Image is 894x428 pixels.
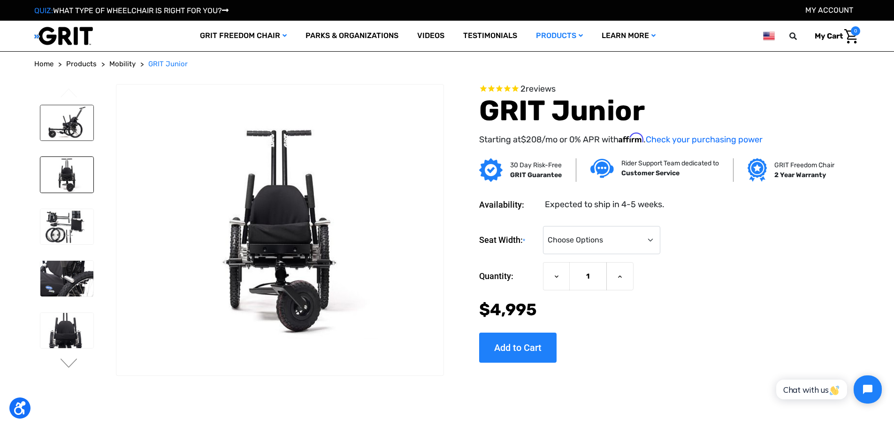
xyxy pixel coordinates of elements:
span: reviews [526,84,556,94]
a: Mobility [109,59,136,70]
nav: Breadcrumb [34,59,860,70]
img: GRIT Junior: close up front view of pediatric GRIT wheelchair with Invacare Matrx seat, levers, m... [40,313,93,349]
strong: 2 Year Warranty [774,171,826,179]
span: My Cart [815,31,843,40]
img: Cart [844,29,858,44]
img: GRIT Junior: disassembled child-specific GRIT Freedom Chair model with seatback, push handles, fo... [40,209,93,245]
span: Affirm [619,132,643,143]
a: Testimonials [454,21,527,51]
strong: Customer Service [621,169,680,177]
dt: Availability: [479,198,538,211]
span: Mobility [109,60,136,68]
a: Cart with 0 items [808,26,860,46]
h1: GRIT Junior [479,94,831,128]
a: Home [34,59,53,70]
button: Go to slide 3 of 3 [59,88,79,100]
label: Seat Width: [479,226,538,255]
dd: Expected to ship in 4-5 weeks. [545,198,665,211]
img: GRIT All-Terrain Wheelchair and Mobility Equipment [34,26,93,46]
p: 30 Day Risk-Free [510,160,562,170]
img: GRIT Guarantee [479,158,503,182]
img: Customer service [590,159,614,178]
strong: GRIT Guarantee [510,171,562,179]
p: GRIT Freedom Chair [774,160,834,170]
label: Quantity: [479,262,538,290]
iframe: Tidio Chat [766,367,890,412]
a: Products [66,59,97,70]
img: GRIT Junior: front view of kid-sized model of GRIT Freedom Chair all terrain wheelchair [116,121,443,339]
span: GRIT Junior [148,60,188,68]
span: 2 reviews [520,84,556,94]
a: QUIZ:WHAT TYPE OF WHEELCHAIR IS RIGHT FOR YOU? [34,6,229,15]
p: Starting at /mo or 0% APR with . [479,132,831,146]
img: GRIT Junior: GRIT Freedom Chair all terrain wheelchair engineered specifically for kids [40,105,93,141]
p: Rider Support Team dedicated to [621,158,719,168]
img: GRIT Junior: close up of child-sized GRIT wheelchair with Invacare Matrx seat, levers, and wheels [40,261,93,296]
a: Check your purchasing power - Learn more about Affirm Financing (opens in modal) [646,134,763,145]
span: Home [34,60,53,68]
button: Go to slide 2 of 3 [59,358,79,370]
a: Learn More [592,21,665,51]
a: GRIT Freedom Chair [191,21,296,51]
span: $208 [521,134,542,145]
img: us.png [763,30,774,42]
input: Search [794,26,808,46]
img: Grit freedom [748,158,767,182]
a: Videos [408,21,454,51]
span: Products [66,60,97,68]
span: Rated 5.0 out of 5 stars 2 reviews [479,84,831,94]
span: 0 [851,26,860,36]
input: Add to Cart [479,333,557,363]
a: GRIT Junior [148,59,188,70]
img: GRIT Junior: front view of kid-sized model of GRIT Freedom Chair all terrain wheelchair [40,157,93,193]
a: Products [527,21,592,51]
a: Account [805,6,853,15]
span: QUIZ: [34,6,53,15]
span: $4,995 [479,300,537,319]
a: Parks & Organizations [296,21,408,51]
